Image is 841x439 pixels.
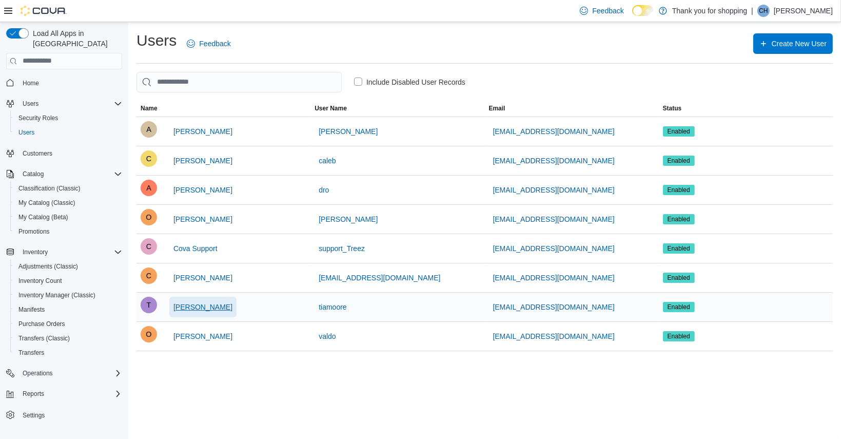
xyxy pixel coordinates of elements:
[2,407,126,422] button: Settings
[663,273,695,283] span: Enabled
[29,28,122,49] span: Load All Apps in [GEOGRAPHIC_DATA]
[663,185,695,195] span: Enabled
[493,185,615,195] span: [EMAIL_ADDRESS][DOMAIN_NAME]
[23,411,45,419] span: Settings
[663,243,695,254] span: Enabled
[18,388,122,400] span: Reports
[315,238,369,259] button: support_Treez
[14,126,38,139] a: Users
[489,150,619,171] button: [EMAIL_ADDRESS][DOMAIN_NAME]
[18,277,62,285] span: Inventory Count
[14,289,100,301] a: Inventory Manager (Classic)
[315,326,340,347] button: valdo
[18,184,81,193] span: Classification (Classic)
[489,180,619,200] button: [EMAIL_ADDRESS][DOMAIN_NAME]
[663,104,682,112] span: Status
[169,209,237,230] button: [PERSON_NAME]
[493,126,615,137] span: [EMAIL_ADDRESS][DOMAIN_NAME]
[663,126,695,137] span: Enabled
[493,331,615,341] span: [EMAIL_ADDRESS][DOMAIN_NAME]
[759,5,768,17] span: CH
[14,211,72,223] a: My Catalog (Beta)
[146,209,151,225] span: O
[146,180,151,196] span: A
[173,214,232,224] span: [PERSON_NAME]
[23,170,44,178] span: Catalog
[10,224,126,239] button: Promotions
[10,259,126,274] button: Adjustments (Classic)
[315,268,444,288] button: [EMAIL_ADDRESS][DOMAIN_NAME]
[14,332,74,345] a: Transfers (Classic)
[146,121,151,138] span: A
[632,5,654,16] input: Dark Mode
[14,112,62,124] a: Security Roles
[141,180,157,196] div: Alejandro
[2,146,126,161] button: Customers
[2,245,126,259] button: Inventory
[14,289,122,301] span: Inventory Manager (Classic)
[10,196,126,210] button: My Catalog (Classic)
[18,147,56,160] a: Customers
[14,182,122,195] span: Classification (Classic)
[592,6,623,16] span: Feedback
[169,326,237,347] button: [PERSON_NAME]
[489,238,619,259] button: [EMAIL_ADDRESS][DOMAIN_NAME]
[169,297,237,317] button: [PERSON_NAME]
[18,367,57,379] button: Operations
[18,408,122,421] span: Settings
[173,243,218,254] span: Cova Support
[18,147,122,160] span: Customers
[173,156,232,166] span: [PERSON_NAME]
[18,168,122,180] span: Catalog
[18,77,43,89] a: Home
[18,199,75,207] span: My Catalog (Classic)
[10,302,126,317] button: Manifests
[173,331,232,341] span: [PERSON_NAME]
[10,288,126,302] button: Inventory Manager (Classic)
[169,238,222,259] button: Cova Support
[169,180,237,200] button: [PERSON_NAME]
[668,302,690,312] span: Enabled
[14,260,82,273] a: Adjustments (Classic)
[199,39,230,49] span: Feedback
[10,210,126,224] button: My Catalog (Beta)
[141,268,157,284] div: Christy
[10,317,126,331] button: Purchase Orders
[668,273,690,282] span: Enabled
[319,273,440,283] span: [EMAIL_ADDRESS][DOMAIN_NAME]
[10,111,126,125] button: Security Roles
[772,39,827,49] span: Create New User
[14,347,48,359] a: Transfers
[141,297,157,313] div: Tia
[10,181,126,196] button: Classification (Classic)
[489,268,619,288] button: [EMAIL_ADDRESS][DOMAIN_NAME]
[319,156,336,166] span: caleb
[14,225,122,238] span: Promotions
[136,30,177,51] h1: Users
[493,273,615,283] span: [EMAIL_ADDRESS][DOMAIN_NAME]
[18,213,68,221] span: My Catalog (Beta)
[576,1,628,21] a: Feedback
[14,332,122,345] span: Transfers (Classic)
[18,77,122,89] span: Home
[2,387,126,401] button: Reports
[23,369,53,377] span: Operations
[10,331,126,346] button: Transfers (Classic)
[146,150,151,167] span: C
[23,100,38,108] span: Users
[23,390,44,398] span: Reports
[18,98,122,110] span: Users
[10,274,126,288] button: Inventory Count
[14,347,122,359] span: Transfers
[489,326,619,347] button: [EMAIL_ADDRESS][DOMAIN_NAME]
[183,33,234,54] a: Feedback
[319,126,378,137] span: [PERSON_NAME]
[315,209,382,230] button: [PERSON_NAME]
[751,5,753,17] p: |
[173,302,232,312] span: [PERSON_NAME]
[18,409,49,422] a: Settings
[668,127,690,136] span: Enabled
[315,104,347,112] span: User Name
[493,156,615,166] span: [EMAIL_ADDRESS][DOMAIN_NAME]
